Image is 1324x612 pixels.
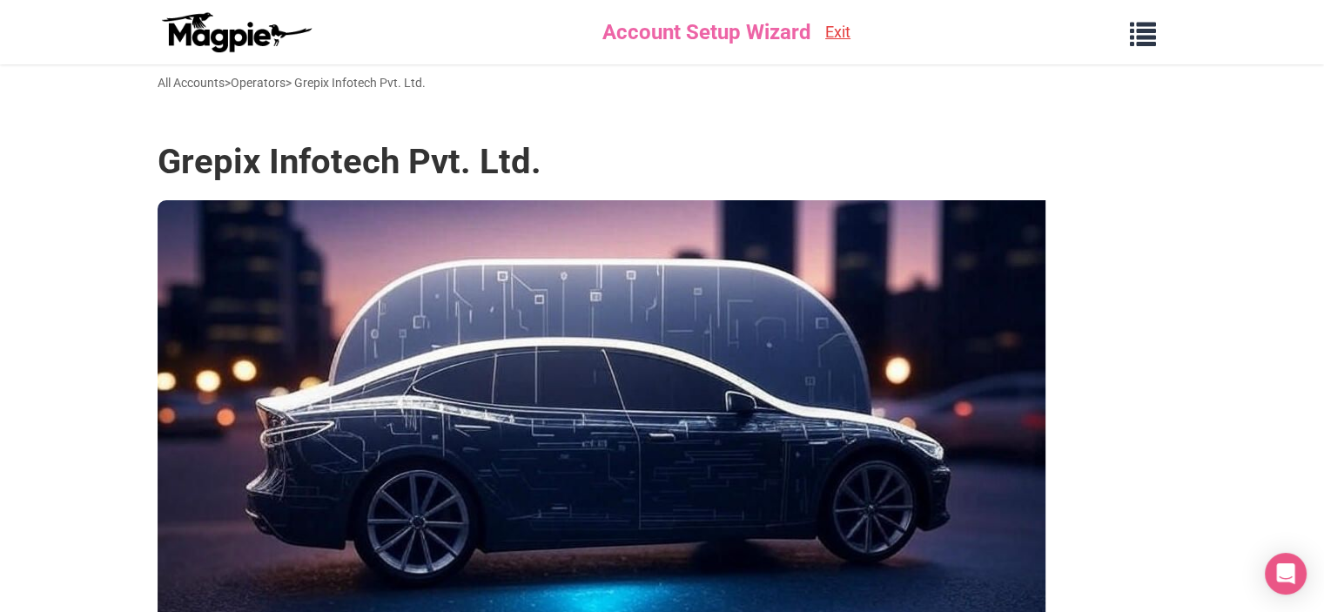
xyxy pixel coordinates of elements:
[158,11,314,53] img: logo-ab69f6fb50320c5b225c76a69d11143b.png
[825,20,850,45] a: Exit
[1265,553,1307,595] div: Open Intercom Messenger
[158,73,426,92] div: > > Grepix Infotech Pvt. Ltd.
[158,76,225,90] a: All Accounts
[602,16,811,49] span: Account Setup Wizard
[231,76,286,90] a: Operators
[158,141,541,183] h1: Grepix Infotech Pvt. Ltd.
